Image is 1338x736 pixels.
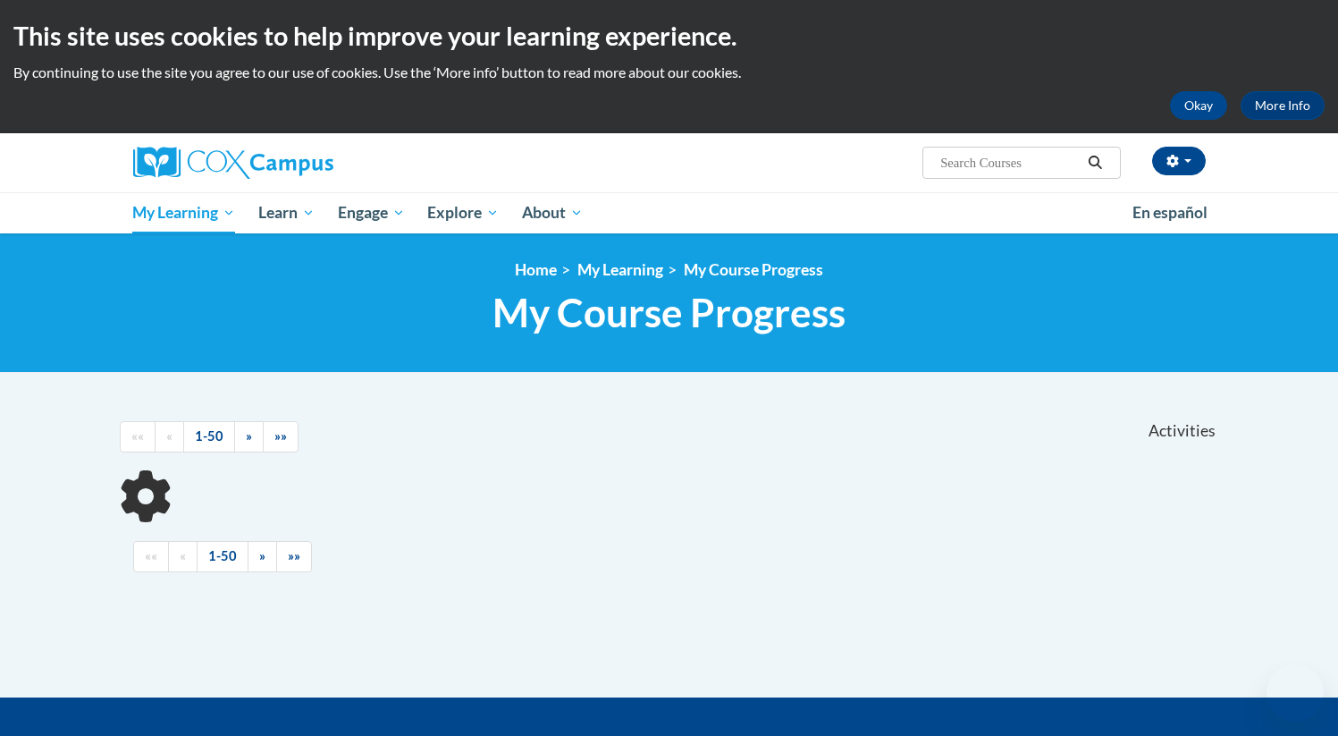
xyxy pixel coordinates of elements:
[247,192,326,233] a: Learn
[288,548,300,563] span: »»
[180,548,186,563] span: «
[258,202,315,224] span: Learn
[133,147,333,179] img: Cox Campus
[1241,91,1325,120] a: More Info
[577,260,663,279] a: My Learning
[259,548,265,563] span: »
[684,260,823,279] a: My Course Progress
[1170,91,1227,120] button: Okay
[1081,152,1108,173] button: Search
[1149,421,1216,441] span: Activities
[492,289,846,336] span: My Course Progress
[246,428,252,444] span: »
[1152,147,1206,175] button: Account Settings
[427,202,499,224] span: Explore
[122,192,248,233] a: My Learning
[274,428,287,444] span: »»
[145,548,157,563] span: ««
[248,541,277,572] a: Next
[183,421,235,453] a: 1-50
[197,541,248,572] a: 1-50
[120,421,156,453] a: Begining
[263,421,299,453] a: End
[326,192,417,233] a: Engage
[338,202,405,224] span: Engage
[155,421,184,453] a: Previous
[1132,203,1208,222] span: En español
[515,260,557,279] a: Home
[106,192,1233,233] div: Main menu
[168,541,198,572] a: Previous
[133,147,473,179] a: Cox Campus
[1266,664,1324,722] iframe: Button to launch messaging window
[276,541,312,572] a: End
[510,192,594,233] a: About
[166,428,173,444] span: «
[13,18,1325,54] h2: This site uses cookies to help improve your learning experience.
[133,541,169,572] a: Begining
[234,421,264,453] a: Next
[132,202,235,224] span: My Learning
[938,152,1081,173] input: Search Courses
[1121,194,1219,232] a: En español
[13,63,1325,82] p: By continuing to use the site you agree to our use of cookies. Use the ‘More info’ button to read...
[522,202,583,224] span: About
[416,192,510,233] a: Explore
[131,428,144,444] span: ««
